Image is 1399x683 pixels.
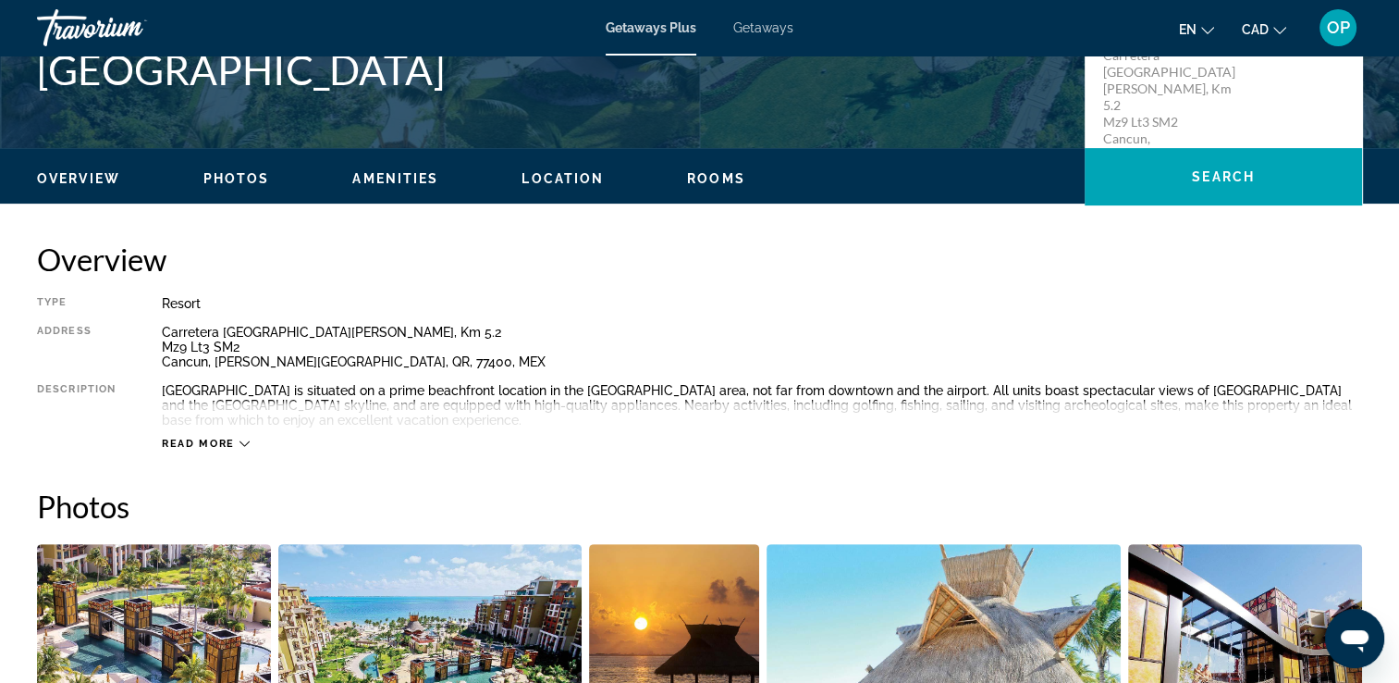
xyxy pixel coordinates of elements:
p: Carretera [GEOGRAPHIC_DATA][PERSON_NAME], Km 5.2 Mz9 Lt3 SM2 Cancun, [PERSON_NAME][GEOGRAPHIC_DAT... [1103,47,1251,197]
span: Overview [37,171,120,186]
button: Overview [37,170,120,187]
button: Rooms [687,170,745,187]
h2: Overview [37,241,1362,278]
span: Amenities [352,171,438,186]
span: en [1179,22,1197,37]
span: Search [1192,169,1255,184]
a: Travorium [37,4,222,52]
h1: [GEOGRAPHIC_DATA] [37,45,1066,93]
button: Amenities [352,170,438,187]
h2: Photos [37,488,1362,525]
a: Getaways [733,20,793,35]
div: Resort [162,296,1362,311]
div: Address [37,325,116,369]
div: [GEOGRAPHIC_DATA] is situated on a prime beachfront location in the [GEOGRAPHIC_DATA] area, not f... [162,383,1362,428]
span: Photos [203,171,270,186]
button: Photos [203,170,270,187]
div: Type [37,296,116,311]
span: Read more [162,438,235,450]
button: Read more [162,437,250,451]
a: Getaways Plus [606,20,696,35]
span: CAD [1242,22,1269,37]
button: User Menu [1314,8,1362,47]
button: Location [522,170,604,187]
iframe: Button to launch messaging window [1325,609,1384,668]
span: OP [1327,19,1350,37]
button: Change currency [1242,16,1286,43]
button: Search [1085,148,1362,205]
div: Carretera [GEOGRAPHIC_DATA][PERSON_NAME], Km 5.2 Mz9 Lt3 SM2 Cancun, [PERSON_NAME][GEOGRAPHIC_DAT... [162,325,1362,369]
div: Description [37,383,116,428]
span: Rooms [687,171,745,186]
span: Location [522,171,604,186]
button: Change language [1179,16,1214,43]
